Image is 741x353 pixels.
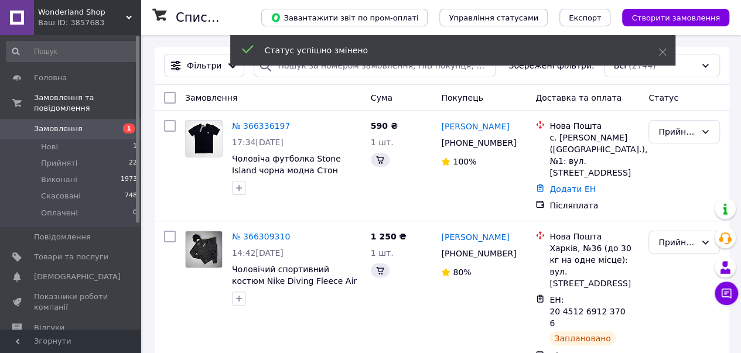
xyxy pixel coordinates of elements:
span: Створити замовлення [631,13,720,22]
a: [PERSON_NAME] [441,231,509,243]
a: Додати ЕН [549,184,596,194]
span: Покупець [441,93,483,102]
span: 100% [453,157,476,166]
div: [PHONE_NUMBER] [439,245,517,262]
button: Завантажити звіт по пром-оплаті [261,9,428,26]
span: Повідомлення [34,232,91,242]
a: № 366309310 [232,232,290,241]
span: Відгуки [34,323,64,333]
span: 590 ₴ [371,121,398,131]
span: 0 [133,208,137,218]
a: [PERSON_NAME] [441,121,509,132]
span: 1973 [121,174,137,185]
div: Нова Пошта [549,120,639,132]
span: Нові [41,142,58,152]
span: Статус [648,93,678,102]
a: Чоловіча футболка Stone Island чорна модна Стон Айленд молодіжна для підлітка бавовняна брендова S [232,154,360,210]
a: Чоловічий спортивний костюм Nike Diving Fleece Air демісезонний - худі на блискавці та штани [PER... [232,265,357,333]
span: 1 шт. [371,138,394,147]
div: Нова Пошта [549,231,639,242]
span: 1 [123,124,135,133]
div: [PHONE_NUMBER] [439,135,517,151]
span: Wonderland Shop [38,7,126,18]
span: 1 шт. [371,248,394,258]
button: Управління статусами [439,9,548,26]
button: Створити замовлення [622,9,729,26]
div: Прийнято [658,236,696,249]
input: Пошук [6,41,138,62]
div: Ваш ID: 3857683 [38,18,141,28]
span: Показники роботи компанії [34,292,108,313]
div: Заплановано [549,331,616,345]
span: 17:34[DATE] [232,138,284,147]
span: Експорт [569,13,602,22]
span: [DEMOGRAPHIC_DATA] [34,272,121,282]
span: Виконані [41,174,77,185]
span: Головна [34,73,67,83]
button: Чат з покупцем [715,282,738,305]
span: 1 250 ₴ [371,232,407,241]
span: 1 [133,142,137,152]
a: Фото товару [185,120,223,157]
span: Фільтри [187,60,221,71]
a: Створити замовлення [610,12,729,22]
img: Фото товару [186,231,222,268]
span: Доставка та оплата [535,93,622,102]
span: 748 [125,191,137,201]
div: Прийнято [658,125,696,138]
span: ЕН: 20 4512 6912 3706 [549,295,625,328]
span: 22 [129,158,137,169]
span: Замовлення [34,124,83,134]
span: Оплачені [41,208,78,218]
div: Харків, №36 (до 30 кг на одне місце): вул. [STREET_ADDRESS] [549,242,639,289]
span: Скасовані [41,191,81,201]
span: Замовлення [185,93,237,102]
span: Замовлення та повідомлення [34,92,141,114]
a: Фото товару [185,231,223,268]
span: 14:42[DATE] [232,248,284,258]
h1: Список замовлень [176,11,295,25]
img: Фото товару [186,121,222,157]
a: № 366336197 [232,121,290,131]
div: Статус успішно змінено [265,44,629,56]
span: Завантажити звіт по пром-оплаті [271,12,418,23]
button: Експорт [559,9,611,26]
div: с. [PERSON_NAME] ([GEOGRAPHIC_DATA].), №1: вул. [STREET_ADDRESS] [549,132,639,179]
div: Післяплата [549,200,639,211]
span: Прийняті [41,158,77,169]
span: Cума [371,93,392,102]
span: 80% [453,268,471,277]
span: Товари та послуги [34,252,108,262]
span: Управління статусами [449,13,538,22]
